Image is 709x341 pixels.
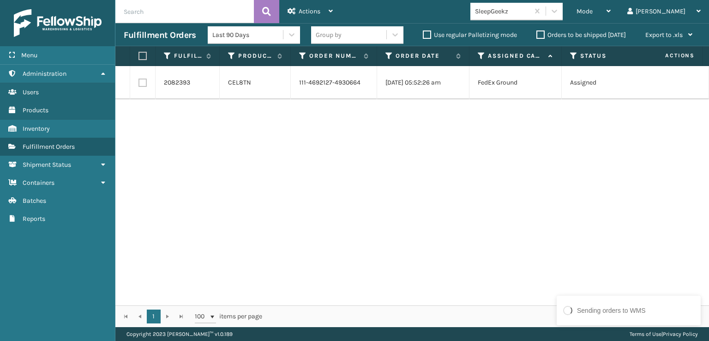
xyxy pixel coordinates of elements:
span: Products [23,106,48,114]
td: FedEx Ground [469,66,562,99]
div: Group by [316,30,342,40]
span: Reports [23,215,45,223]
span: Administration [23,70,66,78]
a: CEL8TN [228,79,251,86]
td: Assigned [562,66,654,99]
label: Assigned Carrier Service [488,52,544,60]
span: Containers [23,179,54,187]
span: Actions [299,7,320,15]
span: Inventory [23,125,50,133]
p: Copyright 2023 [PERSON_NAME]™ v 1.0.189 [126,327,233,341]
span: Export to .xls [645,31,683,39]
div: Sending orders to WMS [577,306,646,316]
div: 1 - 1 of 1 items [275,312,699,321]
img: logo [14,9,102,37]
label: Product SKU [238,52,273,60]
span: Fulfillment Orders [23,143,75,151]
span: Shipment Status [23,161,71,169]
span: items per page [195,310,262,323]
label: Orders to be shipped [DATE] [536,31,626,39]
td: 111-4692127-4930664 [291,66,377,99]
h3: Fulfillment Orders [124,30,196,41]
label: Fulfillment Order Id [174,52,202,60]
label: Use regular Palletizing mode [423,31,517,39]
div: Last 90 Days [212,30,284,40]
td: [DATE] 05:52:26 am [377,66,469,99]
span: Users [23,88,39,96]
span: Mode [577,7,593,15]
label: Order Date [396,52,451,60]
a: 2082393 [164,78,190,87]
div: SleepGeekz [475,6,530,16]
label: Order Number [309,52,359,60]
span: Menu [21,51,37,59]
span: Actions [636,48,700,63]
span: 100 [195,312,209,321]
a: 1 [147,310,161,323]
label: Status [580,52,636,60]
span: Batches [23,197,46,205]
